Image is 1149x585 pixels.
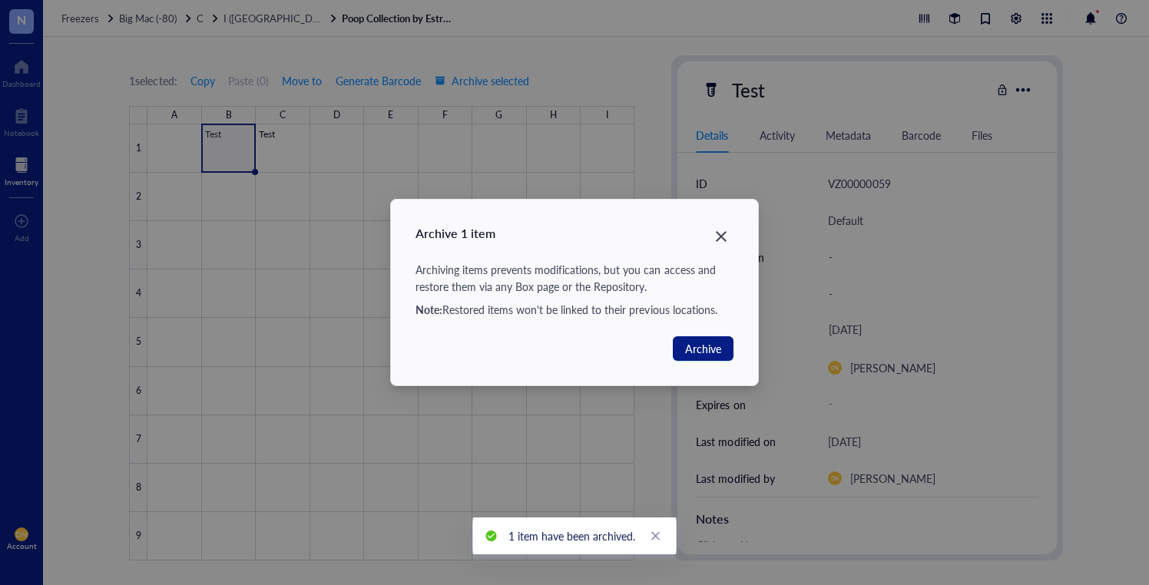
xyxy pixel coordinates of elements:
[685,340,721,357] span: Archive
[416,302,442,317] strong: Note:
[508,527,635,544] div: 1 item have been archived.
[416,301,733,318] div: Restored items won't be linked to their previous locations.
[709,224,733,249] button: Close
[651,530,661,541] span: close
[647,527,664,544] a: Close
[673,336,733,361] button: Archive
[416,224,733,243] div: Archive 1 item
[709,227,733,246] span: Close
[416,261,733,295] div: Archiving items prevents modifications, but you can access and restore them via any Box page or t...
